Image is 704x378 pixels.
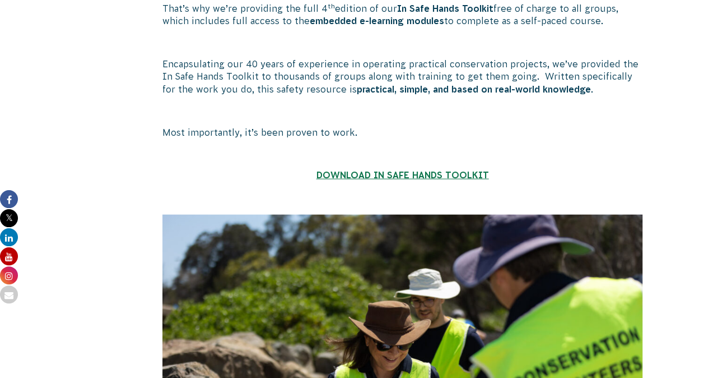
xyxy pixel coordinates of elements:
strong: practical, simple, and based on real-world knowledge [357,84,591,94]
p: Encapsulating our 40 years of experience in operating practical conservation projects, we’ve prov... [162,58,643,95]
p: That’s why we’re providing the full 4 edition of our free of charge to all groups, which includes... [162,2,643,27]
strong: embedded e-learning modules [310,16,444,26]
sup: th [328,2,335,10]
p: Most importantly, it’s been proven to work. [162,126,643,139]
strong: In Safe Hands Toolkit [397,3,493,13]
a: DOWNLOAD IN SAFE HANDS TOOLKIT [316,170,488,180]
